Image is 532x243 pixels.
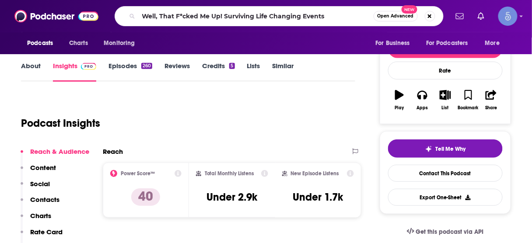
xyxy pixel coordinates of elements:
[420,35,481,52] button: open menu
[21,180,50,196] button: Social
[141,63,152,69] div: 260
[21,35,64,52] button: open menu
[457,84,479,116] button: Bookmark
[121,170,155,177] h2: Power Score™
[205,170,254,177] h2: Total Monthly Listens
[30,180,50,188] p: Social
[388,84,411,116] button: Play
[417,105,428,111] div: Apps
[426,37,468,49] span: For Podcasters
[229,63,234,69] div: 5
[164,62,190,82] a: Reviews
[291,170,339,177] h2: New Episode Listens
[14,8,98,24] img: Podchaser - Follow, Share and Rate Podcasts
[436,146,466,153] span: Tell Me Why
[374,11,418,21] button: Open AdvancedNew
[30,195,59,204] p: Contacts
[416,228,484,236] span: Get this podcast via API
[21,195,59,212] button: Contacts
[21,117,100,130] h1: Podcast Insights
[273,62,294,82] a: Similar
[411,84,434,116] button: Apps
[98,35,146,52] button: open menu
[388,165,503,182] a: Contact This Podcast
[402,5,417,14] span: New
[378,14,414,18] span: Open Advanced
[498,7,518,26] img: User Profile
[69,37,88,49] span: Charts
[474,9,488,24] a: Show notifications dropdown
[293,191,343,204] h3: Under 1.7k
[485,105,497,111] div: Share
[395,105,404,111] div: Play
[452,9,467,24] a: Show notifications dropdown
[30,228,63,236] p: Rate Card
[480,84,503,116] button: Share
[63,35,93,52] a: Charts
[30,147,89,156] p: Reach & Audience
[30,163,56,172] p: Content
[104,37,135,49] span: Monitoring
[21,62,41,82] a: About
[485,37,500,49] span: More
[442,105,449,111] div: List
[425,146,432,153] img: tell me why sparkle
[139,9,374,23] input: Search podcasts, credits, & more...
[202,62,234,82] a: Credits5
[369,35,421,52] button: open menu
[388,189,503,206] button: Export One-Sheet
[131,188,160,206] p: 40
[388,62,503,80] div: Rate
[53,62,96,82] a: InsightsPodchaser Pro
[498,7,518,26] span: Logged in as Spiral5-G1
[30,212,51,220] p: Charts
[206,191,257,204] h3: Under 2.9k
[103,147,123,156] h2: Reach
[375,37,410,49] span: For Business
[388,139,503,158] button: tell me why sparkleTell Me Why
[498,7,518,26] button: Show profile menu
[400,221,491,243] a: Get this podcast via API
[21,212,51,228] button: Charts
[108,62,152,82] a: Episodes260
[21,163,56,180] button: Content
[458,105,479,111] div: Bookmark
[115,6,444,26] div: Search podcasts, credits, & more...
[81,63,96,70] img: Podchaser Pro
[479,35,511,52] button: open menu
[21,147,89,163] button: Reach & Audience
[27,37,53,49] span: Podcasts
[434,84,457,116] button: List
[247,62,260,82] a: Lists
